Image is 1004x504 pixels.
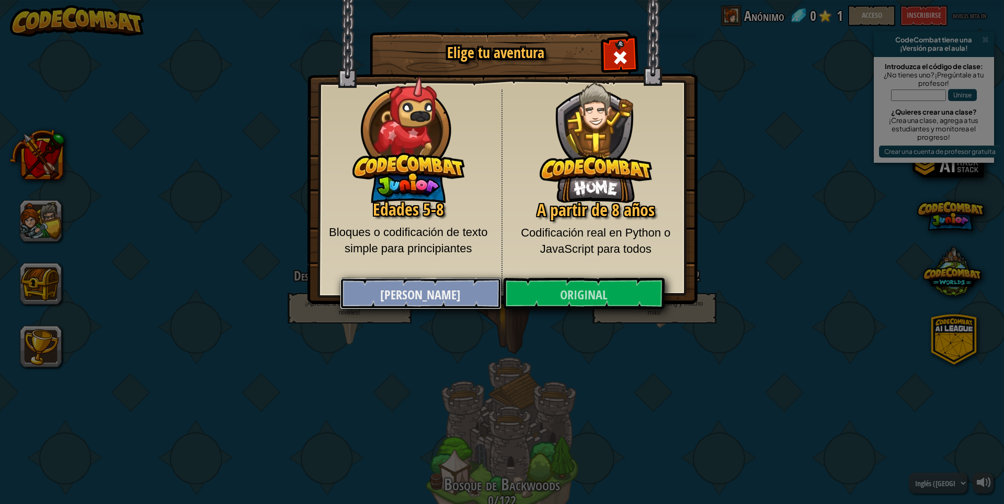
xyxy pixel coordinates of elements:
a: [PERSON_NAME] [340,278,501,309]
img: Personaje héroe original de CodeCombat [540,65,652,203]
div: Cerrar modal [603,40,636,73]
a: Original [503,278,664,309]
font: Bloques o codificación de texto simple para principiantes [329,226,487,255]
img: Personaje héroe de CodeCombat Junior [352,70,465,203]
font: Original [560,287,608,304]
font: [PERSON_NAME] [380,287,461,304]
font: Edades 5-8 [373,198,444,221]
font: Elige tu aventura [447,42,544,63]
font: A partir de 8 años [537,198,655,221]
font: Codificación real en Python o JavaScript para todos [521,226,670,255]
